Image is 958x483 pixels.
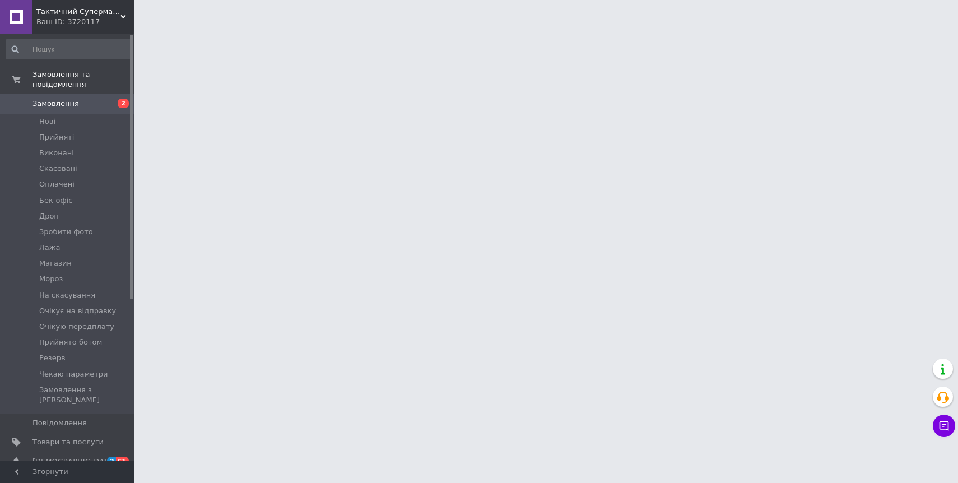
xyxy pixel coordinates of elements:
[39,132,74,142] span: Прийняті
[39,196,72,206] span: Бек-офіс
[39,290,95,300] span: На скасування
[39,369,108,379] span: Чекаю параметри
[32,437,104,447] span: Товари та послуги
[39,258,72,268] span: Магазин
[39,211,59,221] span: Дроп
[39,164,77,174] span: Скасовані
[39,179,75,189] span: Оплачені
[32,69,134,90] span: Замовлення та повідомлення
[39,337,102,347] span: Прийнято ботом
[39,227,93,237] span: Зробити фото
[933,415,955,437] button: Чат з покупцем
[118,99,129,108] span: 2
[36,17,134,27] div: Ваш ID: 3720117
[39,353,66,363] span: Резерв
[39,148,74,158] span: Виконані
[116,457,129,466] span: 61
[39,274,63,284] span: Мороз
[32,418,87,428] span: Повідомлення
[39,385,131,405] span: Замовлення з [PERSON_NAME]
[107,457,116,466] span: 2
[39,243,60,253] span: Лажа
[39,117,55,127] span: Нові
[32,99,79,109] span: Замовлення
[36,7,120,17] span: Тактичний Супермаркет
[39,306,116,316] span: Очікує на відправку
[39,322,114,332] span: Очікую передплату
[6,39,132,59] input: Пошук
[32,457,115,467] span: [DEMOGRAPHIC_DATA]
